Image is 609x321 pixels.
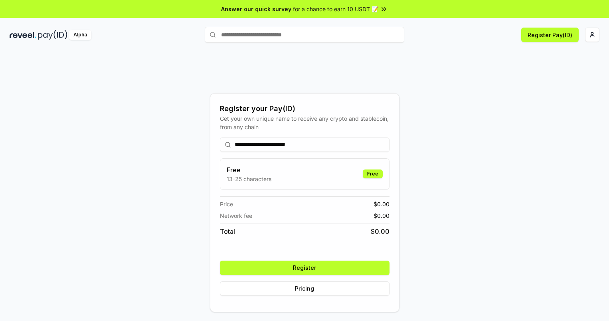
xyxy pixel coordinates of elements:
[363,169,383,178] div: Free
[374,211,390,220] span: $ 0.00
[227,175,271,183] p: 13-25 characters
[220,114,390,131] div: Get your own unique name to receive any crypto and stablecoin, from any chain
[227,165,271,175] h3: Free
[220,227,235,236] span: Total
[521,28,579,42] button: Register Pay(ID)
[221,5,291,13] span: Answer our quick survey
[220,261,390,275] button: Register
[374,200,390,208] span: $ 0.00
[220,281,390,296] button: Pricing
[220,211,252,220] span: Network fee
[10,30,36,40] img: reveel_dark
[371,227,390,236] span: $ 0.00
[38,30,67,40] img: pay_id
[293,5,378,13] span: for a chance to earn 10 USDT 📝
[220,103,390,114] div: Register your Pay(ID)
[69,30,91,40] div: Alpha
[220,200,233,208] span: Price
